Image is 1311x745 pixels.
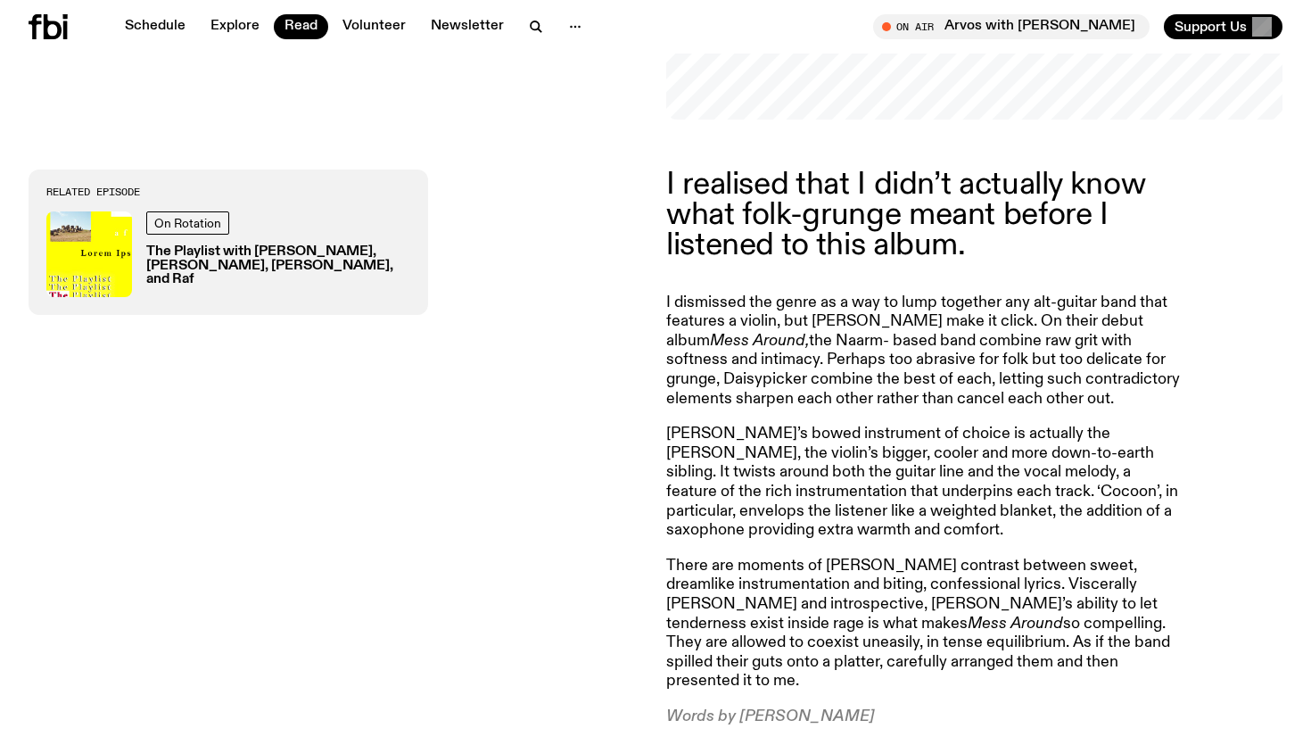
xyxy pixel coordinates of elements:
[666,557,1180,691] p: There are moments of [PERSON_NAME] contrast between sweet, dreamlike instrumentation and biting, ...
[200,14,270,39] a: Explore
[420,14,515,39] a: Newsletter
[46,211,410,297] a: On RotationThe Playlist with [PERSON_NAME], [PERSON_NAME], [PERSON_NAME], and Raf
[666,708,1180,727] p: Words by [PERSON_NAME]
[114,14,196,39] a: Schedule
[666,425,1180,541] p: [PERSON_NAME]’s bowed instrument of choice is actually the [PERSON_NAME], the violin’s bigger, co...
[666,170,1180,261] p: I realised that I didn’t actually know what folk-grunge meant before I listened to this album.
[1164,14,1282,39] button: Support Us
[146,245,410,286] h3: The Playlist with [PERSON_NAME], [PERSON_NAME], [PERSON_NAME], and Raf
[274,14,328,39] a: Read
[873,14,1150,39] button: On AirArvos with [PERSON_NAME]
[332,14,416,39] a: Volunteer
[1175,19,1247,35] span: Support Us
[666,294,1180,410] p: I dismissed the genre as a way to lump together any alt-guitar band that features a violin, but [...
[968,616,1063,632] em: Mess Around
[710,333,809,349] em: Mess Around,
[46,187,410,197] h3: Related Episode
